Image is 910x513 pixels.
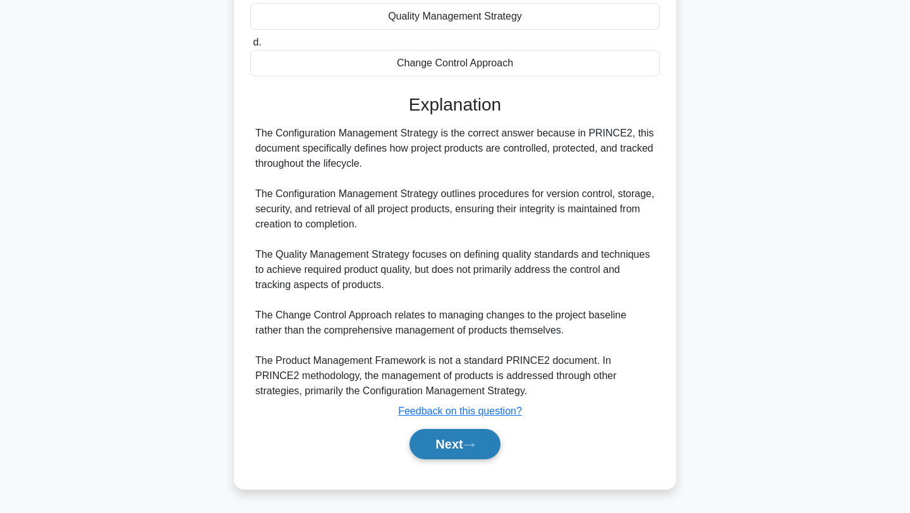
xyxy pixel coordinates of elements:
[250,3,660,30] div: Quality Management Strategy
[409,429,500,459] button: Next
[398,406,522,416] a: Feedback on this question?
[250,50,660,76] div: Change Control Approach
[255,126,655,399] div: The Configuration Management Strategy is the correct answer because in PRINCE2, this document spe...
[253,37,261,47] span: d.
[258,94,652,116] h3: Explanation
